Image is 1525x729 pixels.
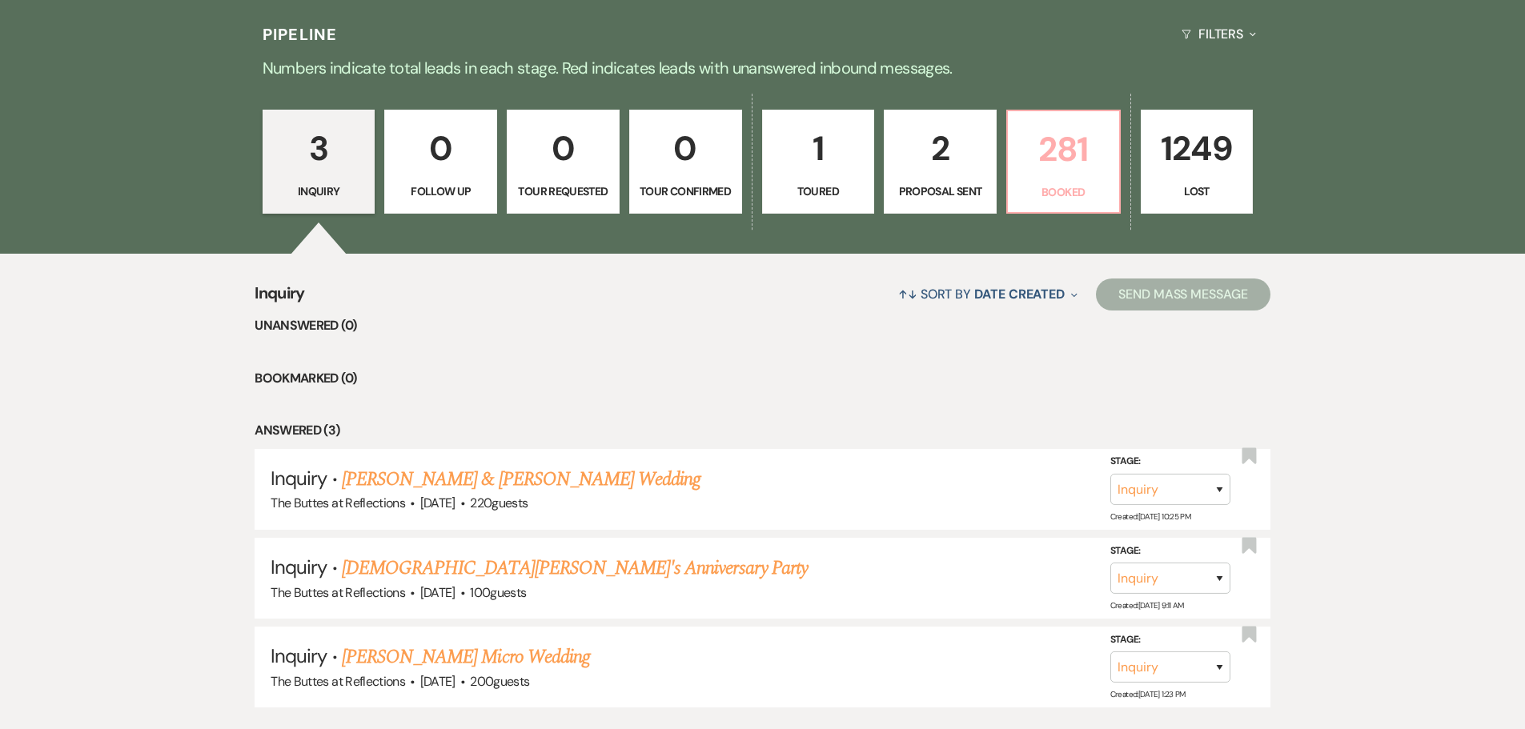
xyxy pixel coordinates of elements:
p: Tour Confirmed [640,182,732,200]
a: 2Proposal Sent [884,110,997,214]
p: Toured [773,182,865,200]
span: [DATE] [420,495,455,511]
p: 2 [894,122,986,175]
a: 0Tour Requested [507,110,620,214]
a: [PERSON_NAME] Micro Wedding [342,643,590,671]
span: 220 guests [470,495,528,511]
p: 0 [517,122,609,175]
span: Inquiry [255,281,305,315]
label: Stage: [1110,453,1230,471]
p: 0 [395,122,487,175]
li: Unanswered (0) [255,315,1270,336]
a: [DEMOGRAPHIC_DATA][PERSON_NAME]'s Anniversary Party [342,554,808,583]
span: The Buttes at Reflections [271,495,405,511]
a: [PERSON_NAME] & [PERSON_NAME] Wedding [342,465,700,494]
span: 100 guests [470,584,526,601]
span: [DATE] [420,673,455,690]
span: Inquiry [271,643,327,668]
p: 1249 [1151,122,1243,175]
p: Tour Requested [517,182,609,200]
a: 1Toured [762,110,875,214]
p: 0 [640,122,732,175]
h3: Pipeline [263,23,338,46]
span: 200 guests [470,673,529,690]
label: Stage: [1110,543,1230,560]
a: 0Follow Up [384,110,497,214]
p: Proposal Sent [894,182,986,200]
p: 281 [1017,122,1110,176]
p: Follow Up [395,182,487,200]
p: Numbers indicate total leads in each stage. Red indicates leads with unanswered inbound messages. [187,55,1339,81]
a: 281Booked [1006,110,1121,214]
a: 0Tour Confirmed [629,110,742,214]
p: 1 [773,122,865,175]
span: Created: [DATE] 10:25 PM [1110,511,1190,522]
span: Inquiry [271,555,327,579]
span: ↑↓ [898,286,917,302]
p: Inquiry [273,182,365,200]
span: [DATE] [420,584,455,601]
span: Created: [DATE] 1:23 PM [1110,689,1186,699]
button: Sort By Date Created [892,273,1084,315]
li: Answered (3) [255,420,1270,441]
p: Lost [1151,182,1243,200]
span: The Buttes at Reflections [271,584,405,601]
li: Bookmarked (0) [255,368,1270,389]
span: Inquiry [271,466,327,491]
label: Stage: [1110,631,1230,649]
span: Date Created [974,286,1065,302]
p: 3 [273,122,365,175]
a: 3Inquiry [263,110,375,214]
span: Created: [DATE] 9:11 AM [1110,600,1184,611]
button: Send Mass Message [1096,278,1270,310]
button: Filters [1175,13,1262,55]
span: The Buttes at Reflections [271,673,405,690]
p: Booked [1017,183,1110,201]
a: 1249Lost [1141,110,1254,214]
